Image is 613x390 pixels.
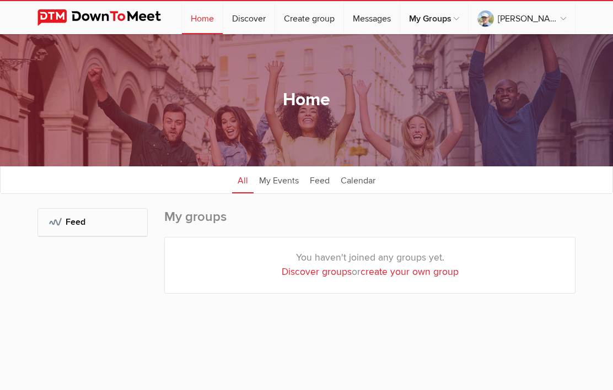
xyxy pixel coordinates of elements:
[232,166,254,193] a: All
[37,9,178,26] img: DownToMeet
[335,166,381,193] a: Calendar
[282,266,352,278] a: Discover groups
[344,1,400,34] a: Messages
[361,266,459,278] a: create your own group
[469,1,575,34] a: [PERSON_NAME]
[182,1,223,34] a: Home
[223,1,275,34] a: Discover
[164,208,576,237] h2: My groups
[254,166,304,193] a: My Events
[283,89,330,112] h1: Home
[400,1,468,34] a: My Groups
[275,1,343,34] a: Create group
[49,209,136,235] h2: Feed
[304,166,335,193] a: Feed
[165,237,575,293] div: You haven't joined any groups yet. or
